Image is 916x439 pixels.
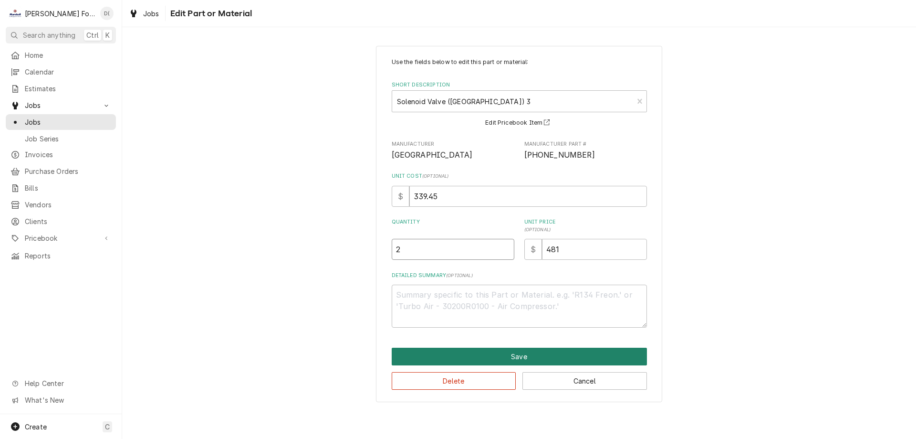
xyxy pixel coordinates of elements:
[25,166,111,176] span: Purchase Orders
[25,100,97,110] span: Jobs
[100,7,114,20] div: D(
[25,67,111,77] span: Calendar
[6,131,116,147] a: Job Series
[376,46,662,402] div: Line Item Create/Update
[6,248,116,264] a: Reports
[522,372,647,390] button: Cancel
[6,64,116,80] a: Calendar
[6,27,116,43] button: Search anythingCtrlK
[392,218,514,260] div: [object Object]
[392,58,647,328] div: Line Item Create/Update Form
[392,150,514,161] span: Manufacturer
[125,6,163,21] a: Jobs
[25,50,111,60] span: Home
[25,395,110,405] span: What's New
[6,197,116,213] a: Vendors
[392,81,647,89] label: Short Description
[524,150,595,160] span: [PHONE_NUMBER]
[25,251,111,261] span: Reports
[6,147,116,162] a: Invoices
[6,230,116,246] a: Go to Pricebook
[100,7,114,20] div: Derek Testa (81)'s Avatar
[392,58,647,66] p: Use the fields below to edit this part or material:
[25,183,111,193] span: Bills
[392,218,514,234] label: Quantity
[25,9,95,19] div: [PERSON_NAME] Food Equipment Service
[392,348,647,365] div: Button Group Row
[392,172,647,206] div: Unit Cost
[25,134,111,144] span: Job Series
[524,227,551,232] span: ( optional )
[9,7,22,20] div: Marshall Food Equipment Service's Avatar
[392,140,514,161] div: Manufacturer
[167,7,252,20] span: Edit Part or Material
[25,233,97,243] span: Pricebook
[25,200,111,210] span: Vendors
[6,375,116,391] a: Go to Help Center
[524,218,647,234] label: Unit Price
[25,423,47,431] span: Create
[422,173,449,179] span: ( optional )
[23,30,75,40] span: Search anything
[392,272,647,328] div: Detailed Summary
[524,140,647,148] span: Manufacturer Part #
[524,150,647,161] span: Manufacturer Part #
[446,273,473,278] span: ( optional )
[392,172,647,180] label: Unit Cost
[105,422,110,432] span: C
[6,180,116,196] a: Bills
[6,214,116,229] a: Clients
[9,7,22,20] div: M
[392,272,647,279] label: Detailed Summary
[6,392,116,408] a: Go to What's New
[143,9,159,19] span: Jobs
[392,81,647,128] div: Short Description
[524,239,542,260] div: $
[6,97,116,113] a: Go to Jobs
[524,218,647,260] div: [object Object]
[25,150,111,160] span: Invoices
[392,372,516,390] button: Delete
[25,378,110,388] span: Help Center
[392,150,473,160] span: [GEOGRAPHIC_DATA]
[392,348,647,390] div: Button Group
[25,216,111,226] span: Clients
[392,186,409,207] div: $
[392,348,647,365] button: Save
[392,365,647,390] div: Button Group Row
[25,117,111,127] span: Jobs
[484,117,554,129] button: Edit Pricebook Item
[392,140,514,148] span: Manufacturer
[105,30,110,40] span: K
[6,163,116,179] a: Purchase Orders
[524,140,647,161] div: Manufacturer Part #
[6,81,116,96] a: Estimates
[6,47,116,63] a: Home
[25,84,111,94] span: Estimates
[86,30,99,40] span: Ctrl
[6,114,116,130] a: Jobs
